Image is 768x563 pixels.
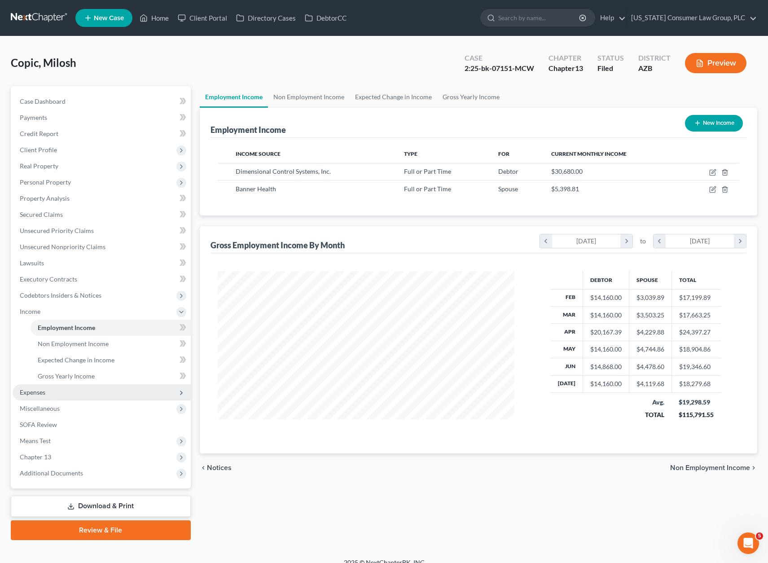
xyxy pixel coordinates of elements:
span: Full or Part Time [404,167,451,175]
div: $3,039.89 [636,293,664,302]
th: Spouse [629,271,671,289]
button: Preview [685,53,746,73]
i: chevron_right [620,234,632,248]
td: $19,346.60 [671,358,721,375]
span: Unsecured Priority Claims [20,227,94,234]
a: Executory Contracts [13,271,191,287]
span: Property Analysis [20,194,70,202]
a: Non Employment Income [268,86,350,108]
div: $14,160.00 [590,311,622,320]
div: Employment Income [211,124,286,135]
a: Secured Claims [13,207,191,223]
a: Employment Income [200,86,268,108]
div: $14,160.00 [590,379,622,388]
th: Feb [551,289,583,306]
span: Full or Part Time [404,185,451,193]
span: Credit Report [20,130,58,137]
div: TOTAL [636,410,664,419]
a: [US_STATE] Consumer Law Group, PLC [627,10,757,26]
td: $18,904.86 [671,341,721,358]
span: Debtor [498,167,518,175]
div: $14,160.00 [590,293,622,302]
div: 2:25-bk-07151-MCW [465,63,534,74]
a: Expected Change in Income [350,86,437,108]
div: $20,167.39 [590,328,622,337]
th: [DATE] [551,375,583,392]
a: Review & File [11,520,191,540]
div: [DATE] [666,234,734,248]
div: $14,868.00 [590,362,622,371]
span: Employment Income [38,324,95,331]
span: Non Employment Income [670,464,750,471]
a: Gross Yearly Income [31,368,191,384]
div: $3,503.25 [636,311,664,320]
div: Case [465,53,534,63]
span: Executory Contracts [20,275,77,283]
div: $4,744.86 [636,345,664,354]
span: For [498,150,509,157]
span: Spouse [498,185,518,193]
span: Non Employment Income [38,340,109,347]
span: Income Source [236,150,281,157]
span: 13 [575,64,583,72]
a: Client Portal [173,10,232,26]
span: Additional Documents [20,469,83,477]
a: Unsecured Priority Claims [13,223,191,239]
td: $17,199.89 [671,289,721,306]
iframe: Intercom live chat [737,532,759,554]
th: Mar [551,306,583,323]
i: chevron_right [734,234,746,248]
a: Non Employment Income [31,336,191,352]
th: May [551,341,583,358]
div: $4,119.68 [636,379,664,388]
th: Total [671,271,721,289]
span: SOFA Review [20,421,57,428]
a: Help [596,10,626,26]
input: Search by name... [498,9,580,26]
span: Dimensional Control Systems, Inc. [236,167,331,175]
a: Download & Print [11,496,191,517]
a: Property Analysis [13,190,191,207]
span: Real Property [20,162,58,170]
span: Payments [20,114,47,121]
a: Case Dashboard [13,93,191,110]
span: New Case [94,15,124,22]
div: $115,791.55 [679,410,714,419]
div: Filed [597,63,624,74]
span: Lawsuits [20,259,44,267]
div: [DATE] [552,234,621,248]
div: Gross Employment Income By Month [211,240,345,251]
span: Miscellaneous [20,405,60,412]
th: Apr [551,324,583,341]
span: Client Profile [20,146,57,154]
i: chevron_left [540,234,552,248]
span: Means Test [20,437,51,444]
span: Type [404,150,417,157]
span: Income [20,308,40,315]
span: Personal Property [20,178,71,186]
span: $30,680.00 [551,167,583,175]
button: New Income [685,115,743,132]
div: $14,160.00 [590,345,622,354]
div: District [638,53,671,63]
div: Chapter [549,53,583,63]
a: Lawsuits [13,255,191,271]
div: $19,298.59 [679,398,714,407]
button: chevron_left Notices [200,464,232,471]
span: 5 [756,532,763,540]
span: Copic, Milosh [11,56,76,69]
span: Current Monthly Income [551,150,627,157]
a: Gross Yearly Income [437,86,505,108]
a: Credit Report [13,126,191,142]
div: $4,478.60 [636,362,664,371]
span: Codebtors Insiders & Notices [20,291,101,299]
a: Expected Change in Income [31,352,191,368]
a: Payments [13,110,191,126]
i: chevron_left [200,464,207,471]
div: AZB [638,63,671,74]
a: Unsecured Nonpriority Claims [13,239,191,255]
span: Gross Yearly Income [38,372,95,380]
a: Employment Income [31,320,191,336]
span: Unsecured Nonpriority Claims [20,243,105,251]
a: SOFA Review [13,417,191,433]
